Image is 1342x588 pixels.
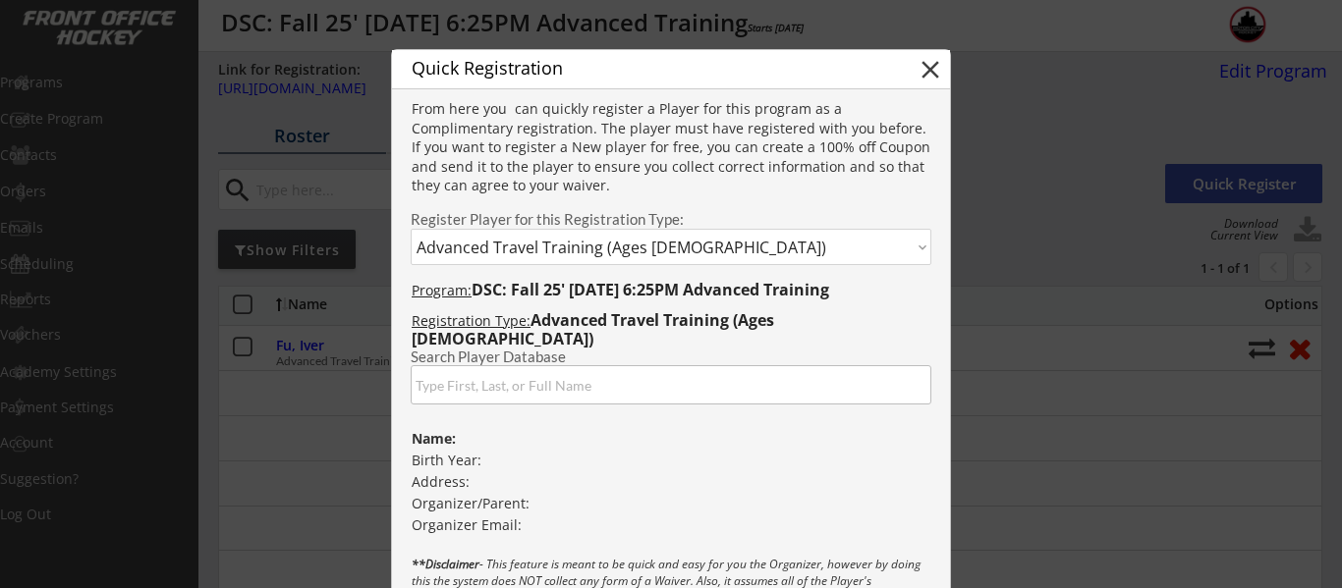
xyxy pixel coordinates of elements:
button: close [916,55,945,84]
div: From here you can quickly register a Player for this program as a Complimentary registration. The... [392,99,950,198]
strong: Advanced Travel Training (Ages [DEMOGRAPHIC_DATA]) [412,309,778,349]
strong: DSC: Fall 25' [DATE] 6:25PM Advanced Training [472,279,829,300]
div: Organizer Email: [392,515,950,535]
div: Register Player for this Registration Type: [411,212,931,227]
div: Address: [392,472,950,492]
div: Organizer/Parent: [392,494,949,513]
input: Type First, Last, or Full Name [411,365,931,404]
strong: **Disclaimer [412,556,479,572]
div: Quick Registration [392,52,818,86]
div: Search Player Database [411,349,931,364]
div: Name: [392,429,949,449]
u: Program: [412,281,472,299]
u: Registration Type: [412,311,531,330]
div: Birth Year: [392,451,950,470]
